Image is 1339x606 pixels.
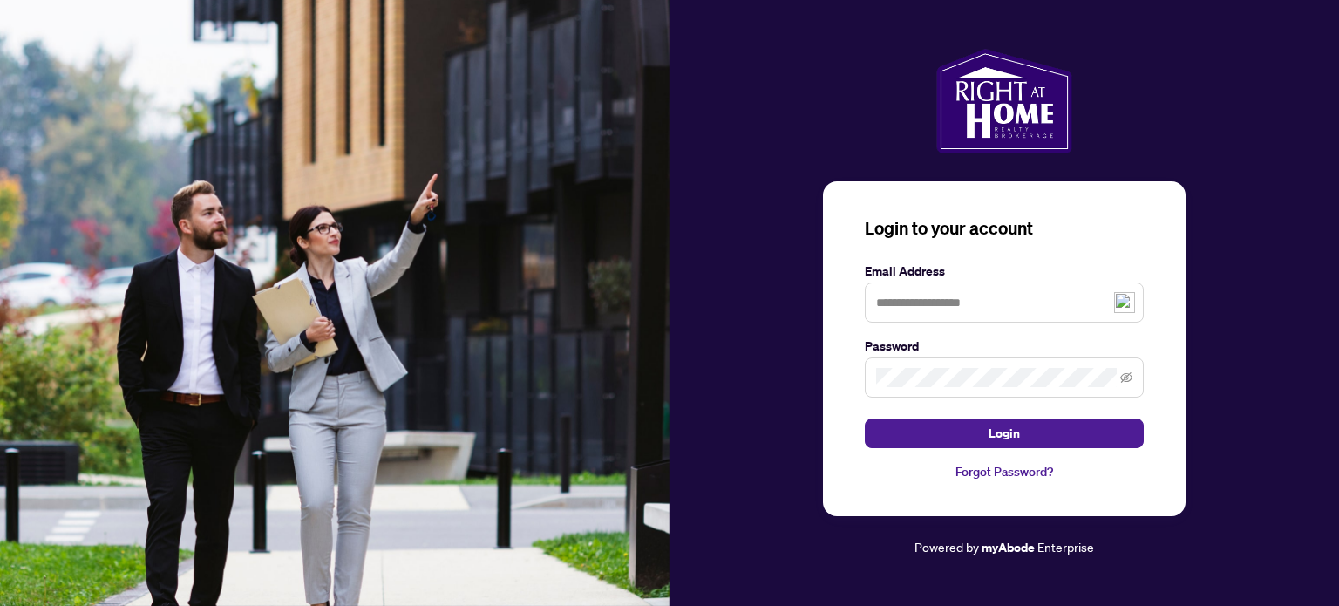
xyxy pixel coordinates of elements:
span: eye-invisible [1120,371,1132,384]
span: Enterprise [1037,539,1094,555]
label: Password [865,337,1144,356]
span: Login [989,419,1020,447]
img: ma-logo [936,49,1071,153]
button: Login [865,419,1144,448]
span: Powered by [914,539,979,555]
label: Email Address [865,262,1144,281]
a: myAbode [982,538,1035,557]
img: npw-badge-icon-locked.svg [1114,292,1135,313]
a: Forgot Password? [865,462,1144,481]
img: npw-badge-icon-locked.svg [1096,371,1110,385]
h3: Login to your account [865,216,1144,241]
